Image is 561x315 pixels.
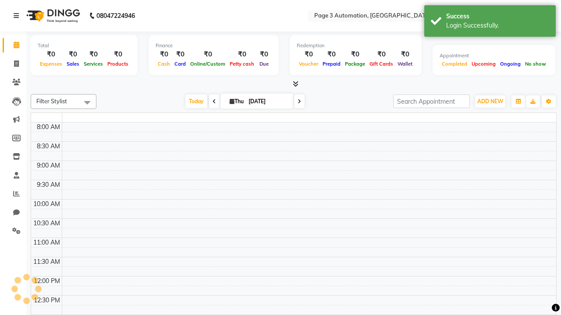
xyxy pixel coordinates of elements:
[188,49,227,59] div: ₹0
[227,98,246,105] span: Thu
[523,61,548,67] span: No show
[185,94,207,108] span: Today
[446,21,549,30] div: Login Successfully.
[105,49,131,59] div: ₹0
[156,49,172,59] div: ₹0
[257,61,271,67] span: Due
[343,49,367,59] div: ₹0
[22,3,82,28] img: logo
[498,61,523,67] span: Ongoing
[446,12,549,21] div: Success
[297,61,320,67] span: Voucher
[475,95,505,108] button: ADD NEW
[64,49,82,59] div: ₹0
[35,142,62,151] div: 8:30 AM
[32,296,62,305] div: 12:30 PM
[188,61,227,67] span: Online/Custom
[246,95,290,108] input: 2025-09-04
[469,61,498,67] span: Upcoming
[96,3,135,28] b: 08047224946
[440,52,548,59] div: Appointment
[35,180,62,189] div: 9:30 AM
[35,122,62,132] div: 8:00 AM
[320,49,343,59] div: ₹0
[227,61,256,67] span: Petty cash
[82,49,105,59] div: ₹0
[395,61,415,67] span: Wallet
[395,49,415,59] div: ₹0
[156,61,172,67] span: Cash
[227,49,256,59] div: ₹0
[367,61,395,67] span: Gift Cards
[32,238,62,247] div: 11:00 AM
[172,61,188,67] span: Card
[367,49,395,59] div: ₹0
[32,276,62,286] div: 12:00 PM
[38,61,64,67] span: Expenses
[32,219,62,228] div: 10:30 AM
[105,61,131,67] span: Products
[393,94,470,108] input: Search Appointment
[440,61,469,67] span: Completed
[172,49,188,59] div: ₹0
[38,49,64,59] div: ₹0
[32,257,62,266] div: 11:30 AM
[297,42,415,49] div: Redemption
[156,42,272,49] div: Finance
[36,98,67,105] span: Filter Stylist
[256,49,272,59] div: ₹0
[320,61,343,67] span: Prepaid
[297,49,320,59] div: ₹0
[35,161,62,170] div: 9:00 AM
[477,98,503,105] span: ADD NEW
[32,199,62,209] div: 10:00 AM
[38,42,131,49] div: Total
[64,61,82,67] span: Sales
[343,61,367,67] span: Package
[82,61,105,67] span: Services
